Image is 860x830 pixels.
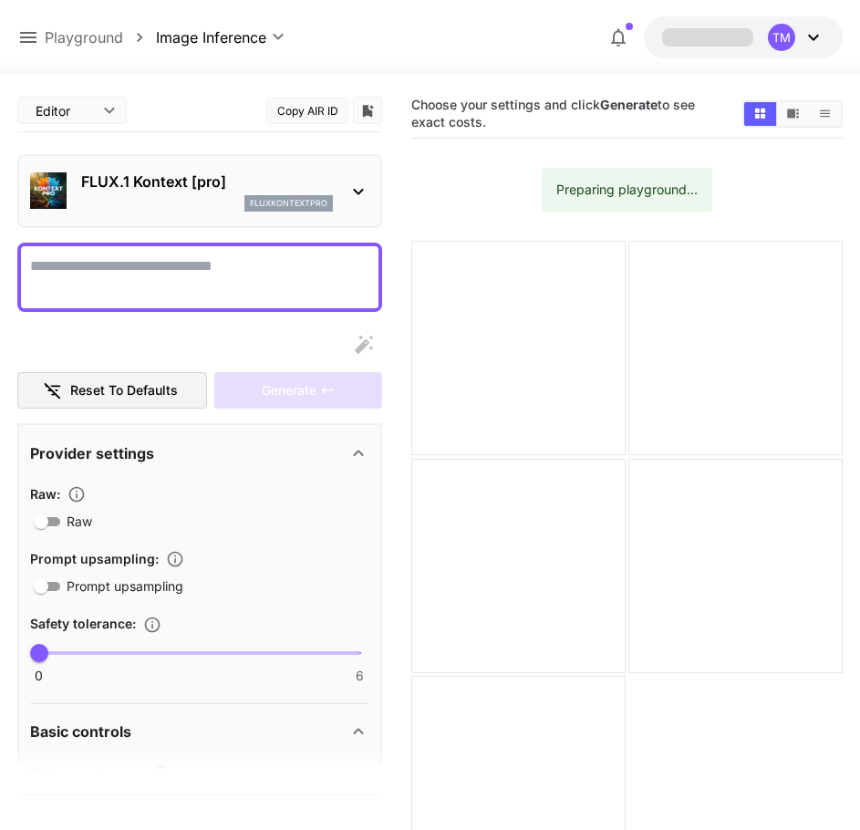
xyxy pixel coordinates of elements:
[356,667,364,685] span: 6
[744,102,776,126] button: Show images in grid view
[30,431,369,475] div: Provider settings
[742,100,843,128] div: Show images in grid viewShow images in video viewShow images in list view
[30,551,159,566] span: Prompt upsampling :
[136,616,169,634] button: Controls the tolerance level for input and output content moderation. Lower values apply stricter...
[45,26,156,48] nav: breadcrumb
[81,171,333,192] p: FLUX.1 Kontext [pro]
[30,710,369,753] div: Basic controls
[30,442,154,464] p: Provider settings
[30,486,60,502] span: Raw :
[30,616,136,631] span: Safety tolerance :
[36,101,92,120] span: Editor
[411,97,695,130] span: Choose your settings and click to see exact costs.
[17,372,207,410] button: Reset to defaults
[30,721,131,742] p: Basic controls
[156,26,266,48] span: Image Inference
[35,667,43,685] span: 0
[266,98,348,124] button: Copy AIR ID
[777,102,809,126] button: Show images in video view
[67,576,183,596] span: Prompt upsampling
[600,97,658,112] b: Generate
[30,163,369,219] div: FLUX.1 Kontext [pro]fluxkontextpro
[250,197,327,210] p: fluxkontextpro
[768,24,795,51] div: TM
[644,16,843,58] button: TM
[159,550,192,568] button: Enables automatic enhancement and expansion of the input prompt to improve generation quality and...
[556,173,698,206] div: Preparing playground...
[809,102,841,126] button: Show images in list view
[359,99,376,121] button: Add to library
[45,26,123,48] a: Playground
[67,512,92,531] span: Raw
[60,485,93,503] button: Controls the level of post-processing applied to generated images.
